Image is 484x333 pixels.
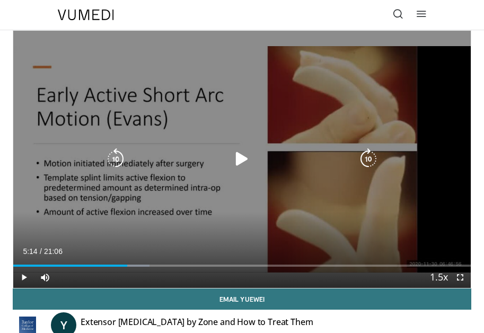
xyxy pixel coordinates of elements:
[34,267,56,288] button: Mute
[13,267,34,288] button: Play
[13,265,471,267] div: Progress Bar
[40,247,42,256] span: /
[13,31,471,288] video-js: Video Player
[13,288,471,310] a: Email Yuewei
[58,10,114,20] img: VuMedi Logo
[44,247,63,256] span: 21:06
[23,247,37,256] span: 5:14
[428,267,450,288] button: Playback Rate
[450,267,471,288] button: Fullscreen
